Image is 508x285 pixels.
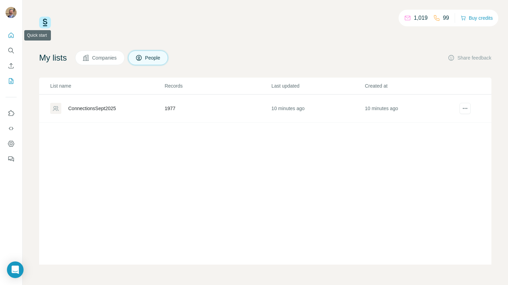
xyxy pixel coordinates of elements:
[68,105,116,112] div: ConnectionsSept2025
[92,54,117,61] span: Companies
[6,122,17,135] button: Use Surfe API
[6,153,17,165] button: Feedback
[6,60,17,72] button: Enrich CSV
[414,14,428,22] p: 1,019
[39,52,67,63] h4: My lists
[164,95,271,123] td: 1977
[164,82,270,89] p: Records
[50,82,164,89] p: List name
[6,137,17,150] button: Dashboard
[443,14,449,22] p: 99
[448,54,491,61] button: Share feedback
[6,75,17,87] button: My lists
[145,54,161,61] span: People
[6,29,17,42] button: Quick start
[365,82,458,89] p: Created at
[365,95,458,123] td: 10 minutes ago
[7,261,24,278] div: Open Intercom Messenger
[271,95,365,123] td: 10 minutes ago
[6,107,17,119] button: Use Surfe on LinkedIn
[6,44,17,57] button: Search
[271,82,364,89] p: Last updated
[460,103,471,114] button: actions
[39,17,51,28] img: Surfe Logo
[461,13,493,23] button: Buy credits
[6,7,17,18] img: Avatar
